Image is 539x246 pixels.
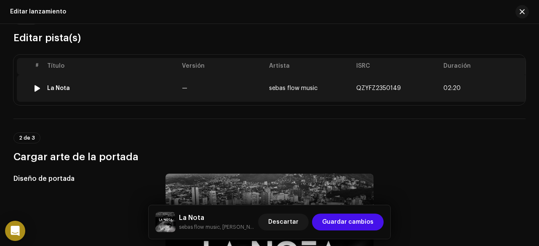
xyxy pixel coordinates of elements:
[322,214,374,230] span: Guardar cambios
[179,223,255,231] small: La Nota
[44,58,179,75] th: Título
[5,221,25,241] div: Open Intercom Messenger
[268,214,299,230] span: Descartar
[312,214,384,230] button: Guardar cambios
[13,31,526,45] h3: Editar pista(s)
[269,85,318,91] span: sebas flow music
[13,150,526,164] h3: Cargar arte de la portada
[179,213,255,223] h5: La Nota
[356,85,401,91] span: QZYFZ2350149
[182,85,187,91] span: —
[353,58,440,75] th: ISRC
[440,58,527,75] th: Duración
[13,174,152,184] h5: Diseño de portada
[443,85,461,92] span: 02:20
[258,214,309,230] button: Descartar
[179,58,266,75] th: Versión
[266,58,353,75] th: Artista
[155,212,176,232] img: c3b5cc48-a89b-4d68-9f58-bb82f4fa3d74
